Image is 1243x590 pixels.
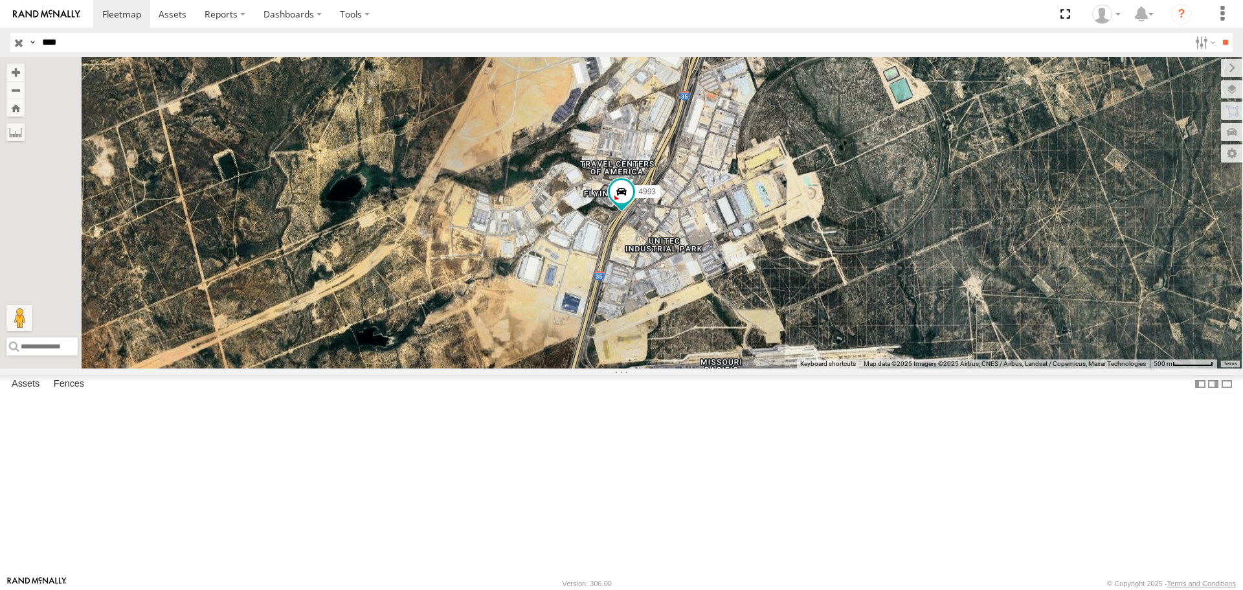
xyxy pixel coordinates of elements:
[1220,375,1233,394] label: Hide Summary Table
[1167,580,1236,587] a: Terms and Conditions
[1221,144,1243,163] label: Map Settings
[1190,33,1218,52] label: Search Filter Options
[1154,360,1172,367] span: 500 m
[47,376,91,394] label: Fences
[1088,5,1125,24] div: Aurora Salinas
[563,580,612,587] div: Version: 306.00
[27,33,38,52] label: Search Query
[864,360,1146,367] span: Map data ©2025 Imagery ©2025 Airbus, CNES / Airbus, Landsat / Copernicus, Maxar Technologies
[1194,375,1207,394] label: Dock Summary Table to the Left
[5,376,46,394] label: Assets
[1107,580,1236,587] div: © Copyright 2025 -
[6,99,25,117] button: Zoom Home
[800,359,856,369] button: Keyboard shortcuts
[1171,4,1192,25] i: ?
[1224,361,1237,366] a: Terms (opens in new tab)
[1207,375,1220,394] label: Dock Summary Table to the Right
[638,188,656,197] span: 4993
[1150,359,1217,369] button: Map Scale: 500 m per 59 pixels
[6,123,25,141] label: Measure
[13,10,80,19] img: rand-logo.svg
[6,81,25,99] button: Zoom out
[6,305,32,331] button: Drag Pegman onto the map to open Street View
[6,63,25,81] button: Zoom in
[7,577,67,590] a: Visit our Website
